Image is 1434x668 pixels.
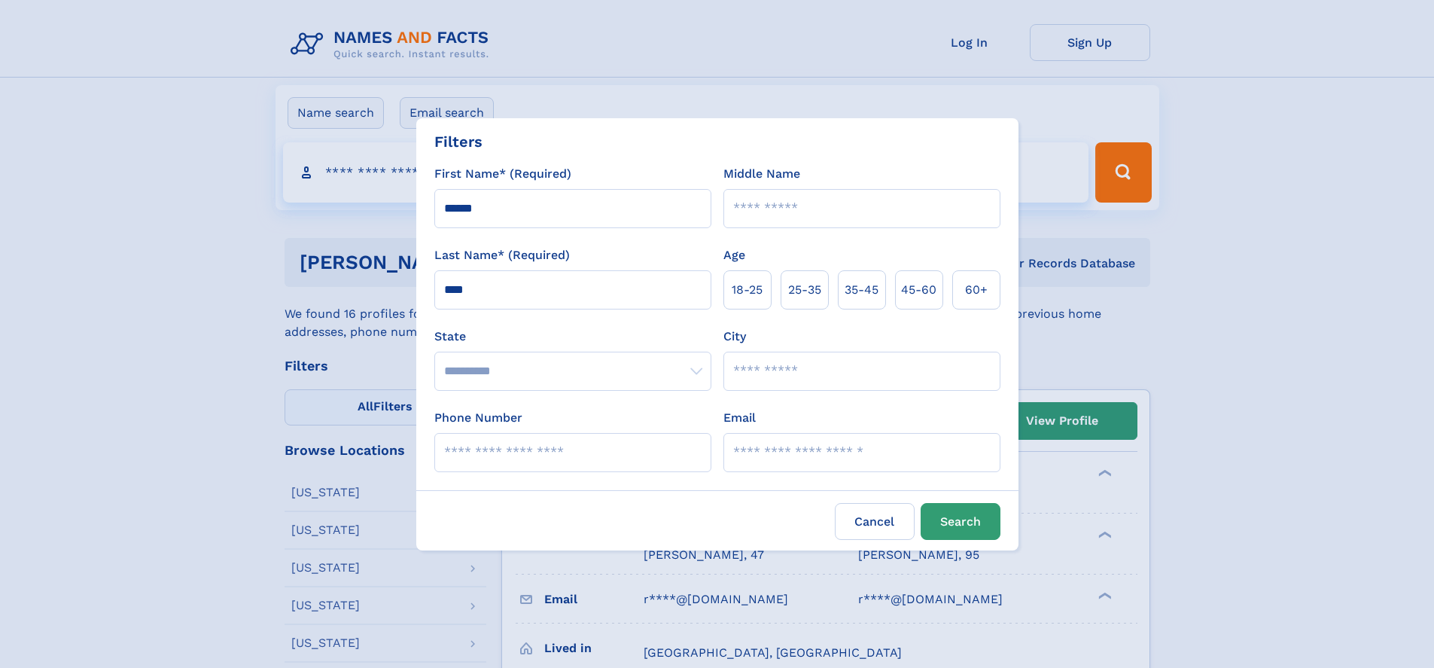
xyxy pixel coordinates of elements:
span: 45‑60 [901,281,936,299]
label: Last Name* (Required) [434,246,570,264]
span: 60+ [965,281,988,299]
label: Middle Name [723,165,800,183]
span: 18‑25 [732,281,763,299]
label: Cancel [835,503,915,540]
button: Search [921,503,1000,540]
label: State [434,328,711,346]
label: Age [723,246,745,264]
label: First Name* (Required) [434,165,571,183]
span: 35‑45 [845,281,878,299]
label: City [723,328,746,346]
label: Phone Number [434,409,522,427]
label: Email [723,409,756,427]
span: 25‑35 [788,281,821,299]
div: Filters [434,130,483,153]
